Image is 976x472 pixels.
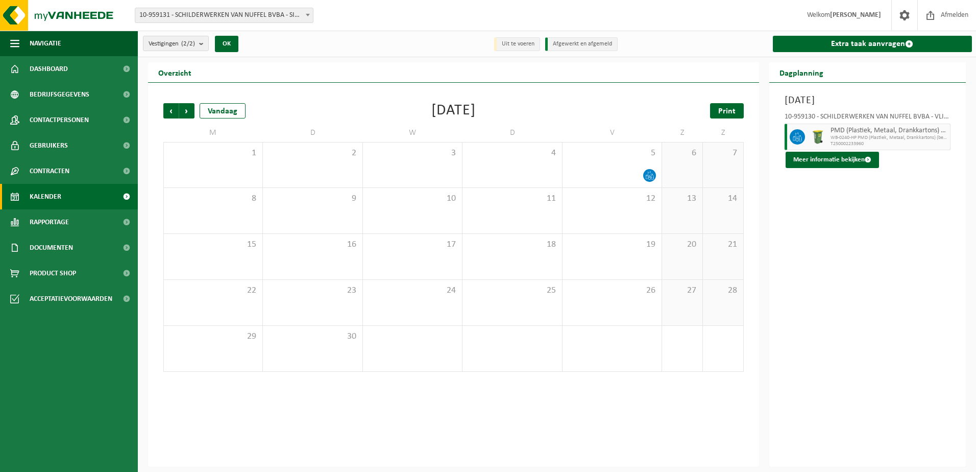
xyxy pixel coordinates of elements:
strong: [PERSON_NAME] [830,11,881,19]
span: 10 [368,193,457,204]
span: 17 [368,239,457,250]
td: Z [703,124,744,142]
span: Rapportage [30,209,69,235]
span: 3 [368,148,457,159]
count: (2/2) [181,40,195,47]
td: M [163,124,263,142]
div: Vandaag [200,103,246,119]
span: 6 [667,148,697,159]
span: 15 [169,239,257,250]
a: Print [710,103,744,119]
td: V [563,124,662,142]
td: D [263,124,362,142]
div: [DATE] [431,103,476,119]
span: Contracten [30,158,69,184]
span: 2 [268,148,357,159]
li: Afgewerkt en afgemeld [545,37,618,51]
span: 19 [568,239,656,250]
span: 18 [468,239,556,250]
td: W [363,124,462,142]
span: Bedrijfsgegevens [30,82,89,107]
span: Dashboard [30,56,68,82]
span: Vestigingen [149,36,195,52]
span: 24 [368,285,457,296]
span: 8 [169,193,257,204]
span: Print [718,107,736,115]
span: 11 [468,193,556,204]
span: 13 [667,193,697,204]
span: 10-959131 - SCHILDERWERKEN VAN NUFFEL BVBA - SINT-LIEVENS-HOUTEM [135,8,313,22]
td: Z [662,124,703,142]
span: 22 [169,285,257,296]
button: OK [215,36,238,52]
span: 21 [708,239,738,250]
span: 26 [568,285,656,296]
span: 25 [468,285,556,296]
span: Vorige [163,103,179,119]
span: 27 [667,285,697,296]
td: D [462,124,562,142]
span: 12 [568,193,656,204]
span: 4 [468,148,556,159]
span: T250002233960 [831,141,948,147]
span: 16 [268,239,357,250]
span: 9 [268,193,357,204]
h3: [DATE] [785,93,951,108]
span: Product Shop [30,261,76,286]
span: Contactpersonen [30,107,89,133]
span: 1 [169,148,257,159]
span: 14 [708,193,738,204]
span: Kalender [30,184,61,209]
a: Extra taak aanvragen [773,36,972,52]
span: 28 [708,285,738,296]
span: 23 [268,285,357,296]
span: 30 [268,331,357,342]
span: Gebruikers [30,133,68,158]
h2: Dagplanning [769,62,834,82]
span: PMD (Plastiek, Metaal, Drankkartons) (bedrijven) [831,127,948,135]
div: 10-959130 - SCHILDERWERKEN VAN NUFFEL BVBA - VLIERZELE [785,113,951,124]
span: 10-959131 - SCHILDERWERKEN VAN NUFFEL BVBA - SINT-LIEVENS-HOUTEM [135,8,313,23]
span: 29 [169,331,257,342]
button: Vestigingen(2/2) [143,36,209,51]
span: 7 [708,148,738,159]
li: Uit te voeren [494,37,540,51]
img: WB-0240-HPE-GN-51 [810,129,825,145]
span: 5 [568,148,656,159]
span: Volgende [179,103,194,119]
span: Documenten [30,235,73,261]
span: WB-0240-HP PMD (Plastiek, Metaal, Drankkartons) (bedrijven) [831,135,948,141]
span: Navigatie [30,31,61,56]
span: Acceptatievoorwaarden [30,286,112,312]
button: Meer informatie bekijken [786,152,879,168]
h2: Overzicht [148,62,202,82]
span: 20 [667,239,697,250]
